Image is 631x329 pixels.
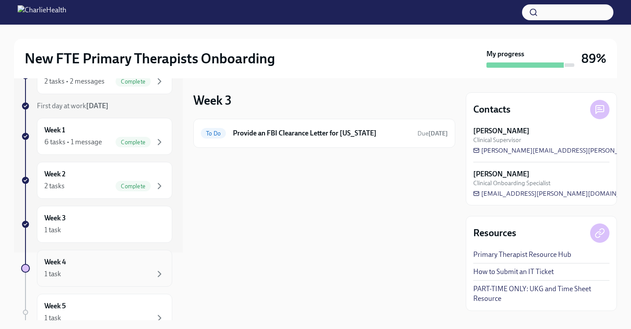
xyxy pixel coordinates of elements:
[116,183,151,190] span: Complete
[428,130,448,137] strong: [DATE]
[201,126,448,140] a: To DoProvide an FBI Clearance Letter for [US_STATE]Due[DATE]
[193,92,232,108] h3: Week 3
[417,129,448,138] span: October 16th, 2025 10:00
[21,162,172,199] a: Week 22 tasksComplete
[44,181,65,191] div: 2 tasks
[116,78,151,85] span: Complete
[473,169,529,179] strong: [PERSON_NAME]
[486,49,524,59] strong: My progress
[473,103,511,116] h4: Contacts
[233,128,410,138] h6: Provide an FBI Clearance Letter for [US_STATE]
[44,169,65,179] h6: Week 2
[473,284,609,303] a: PART-TIME ONLY: UKG and Time Sheet Resource
[21,118,172,155] a: Week 16 tasks • 1 messageComplete
[25,50,275,67] h2: New FTE Primary Therapists Onboarding
[473,267,554,277] a: How to Submit an IT Ticket
[473,227,516,240] h4: Resources
[18,5,66,19] img: CharlieHealth
[44,77,105,86] div: 2 tasks • 2 messages
[44,225,61,235] div: 1 task
[44,313,61,323] div: 1 task
[116,139,151,146] span: Complete
[201,130,226,137] span: To Do
[473,126,529,136] strong: [PERSON_NAME]
[44,257,66,267] h6: Week 4
[44,213,66,223] h6: Week 3
[581,51,606,66] h3: 89%
[473,179,551,187] span: Clinical Onboarding Specialist
[417,130,448,137] span: Due
[44,137,102,147] div: 6 tasks • 1 message
[21,101,172,111] a: First day at work[DATE]
[44,125,65,135] h6: Week 1
[473,136,521,144] span: Clinical Supervisor
[44,269,61,279] div: 1 task
[21,250,172,287] a: Week 41 task
[86,102,109,110] strong: [DATE]
[44,301,66,311] h6: Week 5
[21,206,172,243] a: Week 31 task
[37,102,109,110] span: First day at work
[473,250,571,260] a: Primary Therapist Resource Hub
